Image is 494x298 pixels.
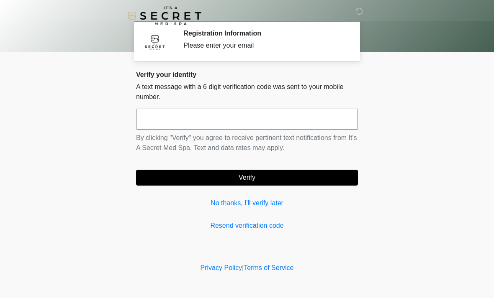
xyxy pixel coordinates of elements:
[136,221,358,231] a: Resend verification code
[142,29,167,54] img: Agent Avatar
[242,264,244,271] a: |
[183,41,345,51] div: Please enter your email
[136,198,358,208] a: No thanks, I'll verify later
[128,6,201,25] img: It's A Secret Med Spa Logo
[244,264,293,271] a: Terms of Service
[136,82,358,102] p: A text message with a 6 digit verification code was sent to your mobile number.
[183,29,345,37] h2: Registration Information
[136,133,358,153] p: By clicking "Verify" you agree to receive pertinent text notifications from It's A Secret Med Spa...
[136,71,358,79] h2: Verify your identity
[136,170,358,186] button: Verify
[201,264,242,271] a: Privacy Policy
